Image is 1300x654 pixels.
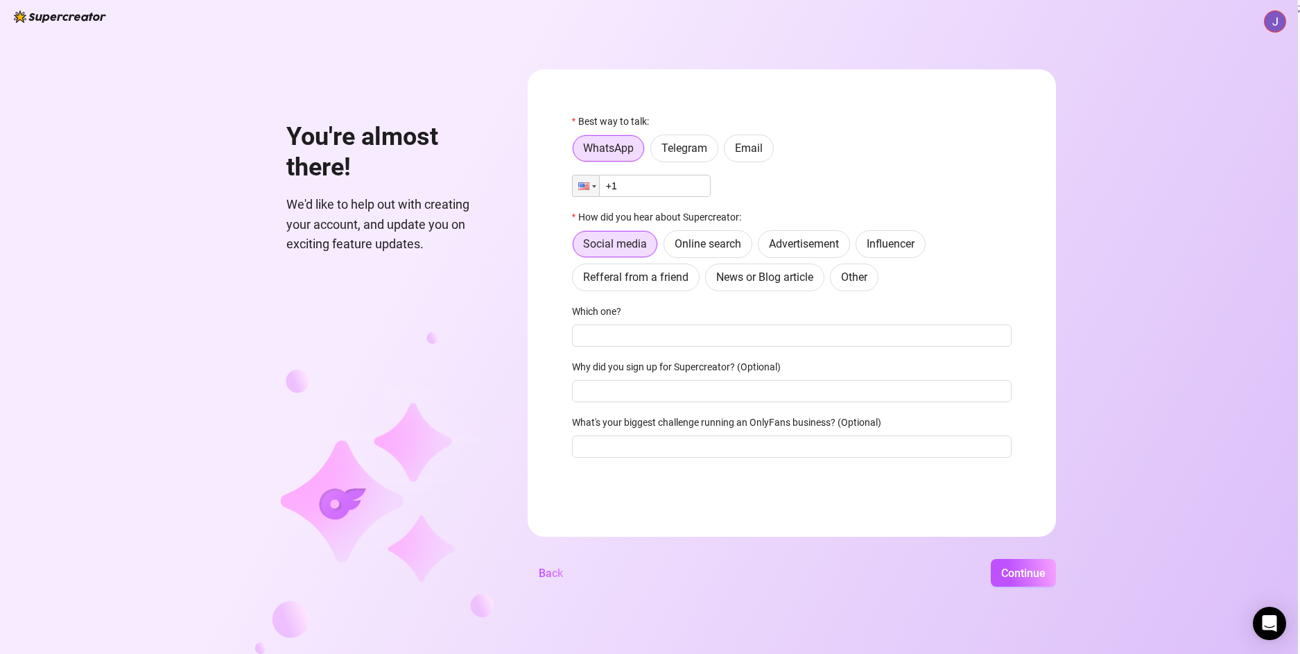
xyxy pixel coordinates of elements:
span: Telegram [661,141,707,155]
label: Which one? [572,304,630,319]
input: Which one? [572,325,1012,347]
img: logo [14,10,106,23]
span: WhatsApp [583,141,634,155]
span: Refferal from a friend [583,270,688,284]
span: Email [735,141,763,155]
button: Back [528,559,574,587]
img: ACg8ocICqWKFc1WjoKZA20aie2I4OD0_ECy-7S5d7I_tZlS9ChwZvg=s96-c [1265,11,1285,32]
div: Open Intercom Messenger [1253,607,1286,640]
input: 1 (702) 123-4567 [572,175,711,197]
label: What's your biggest challenge running an OnlyFans business? (Optional) [572,415,890,430]
span: News or Blog article [716,270,813,284]
h1: You're almost there! [286,122,494,182]
span: Advertisement [769,237,839,250]
input: What's your biggest challenge running an OnlyFans business? (Optional) [572,436,1012,458]
button: Continue [991,559,1056,587]
span: Influencer [867,237,915,250]
label: Why did you sign up for Supercreator? (Optional) [572,359,790,375]
span: Back [539,567,563,580]
label: Best way to talk: [572,114,658,129]
div: United States: + 1 [573,175,599,196]
input: Why did you sign up for Supercreator? (Optional) [572,380,1012,402]
span: We'd like to help out with creating your account, and update you on exciting feature updates. [286,195,494,254]
span: Continue [1001,567,1046,580]
label: How did you hear about Supercreator: [572,209,750,225]
span: Online search [675,237,741,250]
span: Social media [583,237,647,250]
span: Other [841,270,867,284]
